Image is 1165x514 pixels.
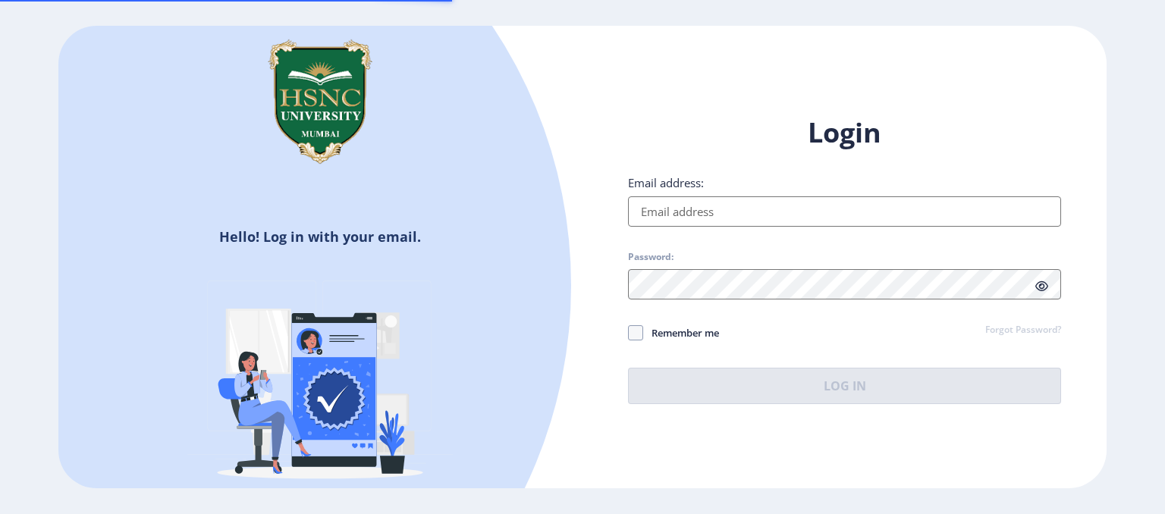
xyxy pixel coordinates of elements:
label: Email address: [628,175,704,190]
h1: Login [628,114,1061,151]
button: Log In [628,368,1061,404]
img: hsnc.png [244,26,396,177]
input: Email address [628,196,1061,227]
span: Remember me [643,324,719,342]
a: Forgot Password? [985,324,1061,337]
label: Password: [628,251,674,263]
